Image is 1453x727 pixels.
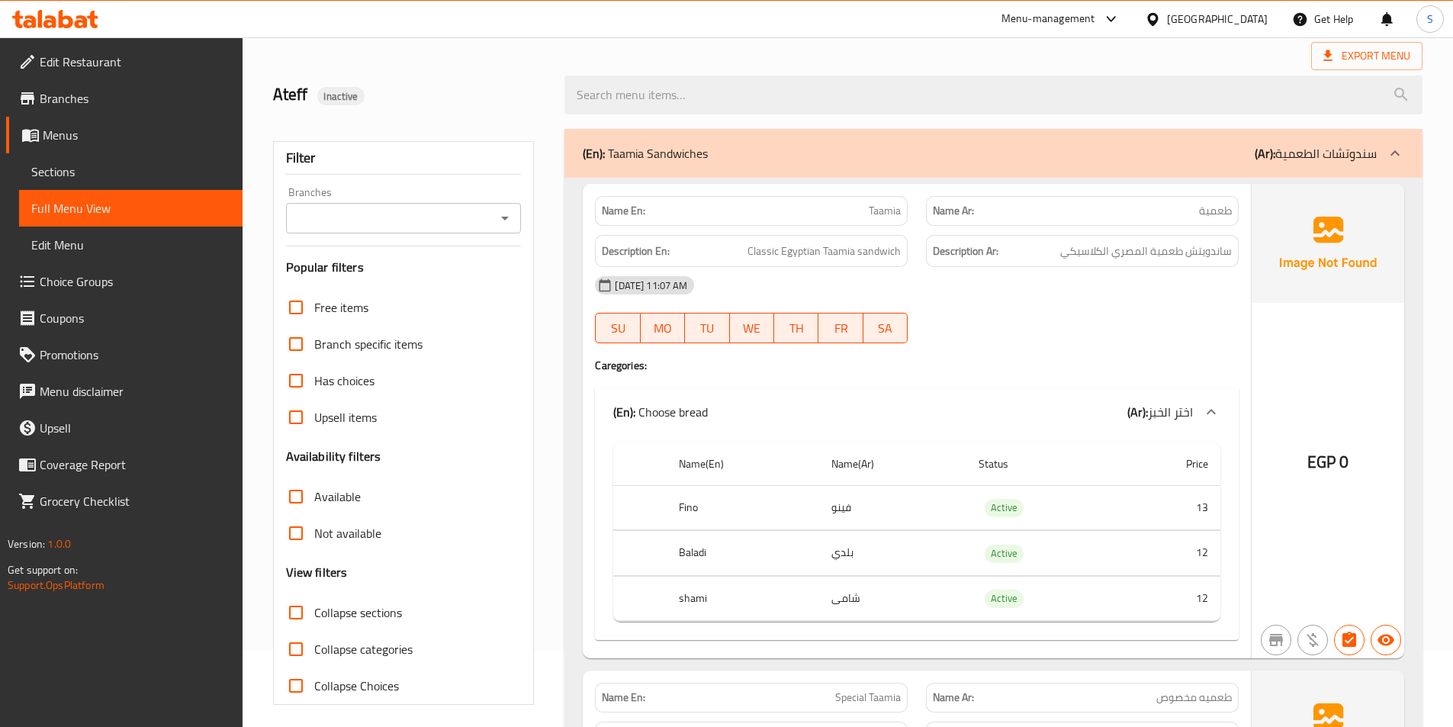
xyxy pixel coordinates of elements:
input: search [564,76,1422,114]
span: Sections [31,162,230,181]
span: Grocery Checklist [40,492,230,510]
div: Menu-management [1001,10,1095,28]
span: Not available [314,524,381,542]
span: Get support on: [8,560,78,580]
button: TU [685,313,729,343]
span: Inactive [317,89,364,104]
button: SU [595,313,640,343]
a: Grocery Checklist [6,483,243,520]
span: Active [985,545,1024,562]
b: (Ar): [1255,142,1275,165]
img: Ae5nvW7+0k+MAAAAAElFTkSuQmCC [1252,184,1404,303]
span: S [1427,11,1433,27]
a: Menu disclaimer [6,373,243,410]
th: shami [667,576,818,621]
strong: Description Ar: [933,242,998,261]
div: (En): Choose bread(Ar):اختر الخبز [595,388,1239,436]
span: Coupons [40,309,230,327]
a: Upsell [6,410,243,446]
h2: Ateff [273,83,547,106]
span: Choice Groups [40,272,230,291]
span: Upsell [40,419,230,437]
strong: Name Ar: [933,690,974,706]
a: Full Menu View [19,190,243,227]
span: 1.0.0 [47,534,71,554]
a: Edit Menu [19,227,243,263]
span: SU [602,317,634,339]
table: choices table [613,442,1220,622]
span: Branches [40,89,230,108]
div: (En): Taamia Sandwiches(Ar):سندوتشات الطعمية [595,436,1239,641]
span: Classic Egyptian Taamia sandwich [747,242,901,261]
div: [GEOGRAPHIC_DATA] [1167,11,1268,27]
span: Promotions [40,346,230,364]
strong: Description En: [602,242,670,261]
button: Purchased item [1297,625,1328,655]
span: Collapse sections [314,603,402,622]
p: سندوتشات الطعمية [1255,144,1377,162]
td: 12 [1118,531,1220,576]
button: FR [818,313,863,343]
span: طعمية [1199,203,1232,219]
span: Full Menu View [31,199,230,217]
th: Name(Ar) [819,442,966,486]
span: MO [647,317,679,339]
a: Branches [6,80,243,117]
div: Active [985,590,1024,608]
td: بلدي [819,531,966,576]
span: طعميه مخصوص [1156,690,1232,706]
th: Name(En) [667,442,818,486]
span: Export Menu [1323,47,1410,66]
button: WE [730,313,774,343]
span: Special Taamia [835,690,901,706]
div: Active [985,499,1024,517]
a: Sections [19,153,243,190]
button: MO [641,313,685,343]
button: Open [494,207,516,229]
span: Version: [8,534,45,554]
strong: Name En: [602,690,645,706]
button: Has choices [1334,625,1365,655]
a: Edit Restaurant [6,43,243,80]
span: Taamia [869,203,901,219]
span: Coverage Report [40,455,230,474]
span: اختر الخبز [1148,400,1193,423]
h3: View filters [286,564,348,581]
span: Export Menu [1311,42,1422,70]
span: Active [985,499,1024,516]
div: Inactive [317,87,364,105]
p: Taamia Sandwiches [583,144,708,162]
td: شامی [819,576,966,621]
span: Free items [314,298,368,317]
td: فينو [819,485,966,530]
h3: Popular filters [286,259,522,276]
button: TH [774,313,818,343]
span: [DATE] 11:07 AM [609,278,693,293]
span: Edit Menu [31,236,230,254]
b: (En): [613,400,635,423]
div: Active [985,545,1024,563]
span: SA [870,317,902,339]
span: WE [736,317,768,339]
td: 12 [1118,576,1220,621]
b: (En): [583,142,605,165]
a: Promotions [6,336,243,373]
th: Fino [667,485,818,530]
span: Available [314,487,361,506]
span: Upsell items [314,408,377,426]
span: 0 [1339,447,1349,477]
span: FR [825,317,857,339]
button: SA [863,313,908,343]
div: (En): Taamia Sandwiches(Ar):سندوتشات الطعمية [564,129,1422,178]
strong: Name Ar: [933,203,974,219]
span: TH [780,317,812,339]
span: ساندويتش طعمية المصري الكلاسيكي [1060,242,1232,261]
span: Menus [43,126,230,144]
td: 13 [1118,485,1220,530]
b: (Ar): [1127,400,1148,423]
a: Choice Groups [6,263,243,300]
a: Support.OpsPlatform [8,575,104,595]
button: Available [1371,625,1401,655]
span: TU [691,317,723,339]
span: Menu disclaimer [40,382,230,400]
